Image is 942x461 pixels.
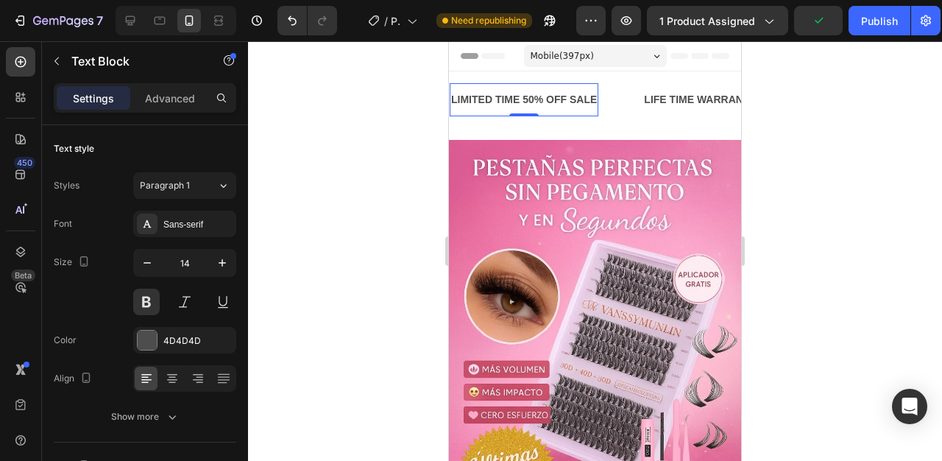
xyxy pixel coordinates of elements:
[391,13,401,29] span: Product Page - [DATE] 21:33:58
[54,253,93,272] div: Size
[54,217,72,230] div: Font
[54,142,94,155] div: Text style
[14,157,35,169] div: 450
[194,48,308,69] div: LIFE TIME WARRANTY
[133,172,236,199] button: Paragraph 1
[54,179,79,192] div: Styles
[849,6,910,35] button: Publish
[861,13,898,29] div: Publish
[140,179,190,192] span: Paragraph 1
[54,369,95,389] div: Align
[163,218,233,231] div: Sans-serif
[892,389,927,424] div: Open Intercom Messenger
[6,6,110,35] button: 7
[647,6,788,35] button: 1 product assigned
[111,409,180,424] div: Show more
[96,12,103,29] p: 7
[145,91,195,106] p: Advanced
[73,91,114,106] p: Settings
[11,270,35,281] div: Beta
[384,13,388,29] span: /
[54,404,236,430] button: Show more
[163,334,233,348] div: 4D4D4D
[54,334,77,347] div: Color
[449,41,741,461] iframe: Design area
[451,14,526,27] span: Need republishing
[659,13,755,29] span: 1 product assigned
[277,6,337,35] div: Undo/Redo
[71,52,196,70] p: Text Block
